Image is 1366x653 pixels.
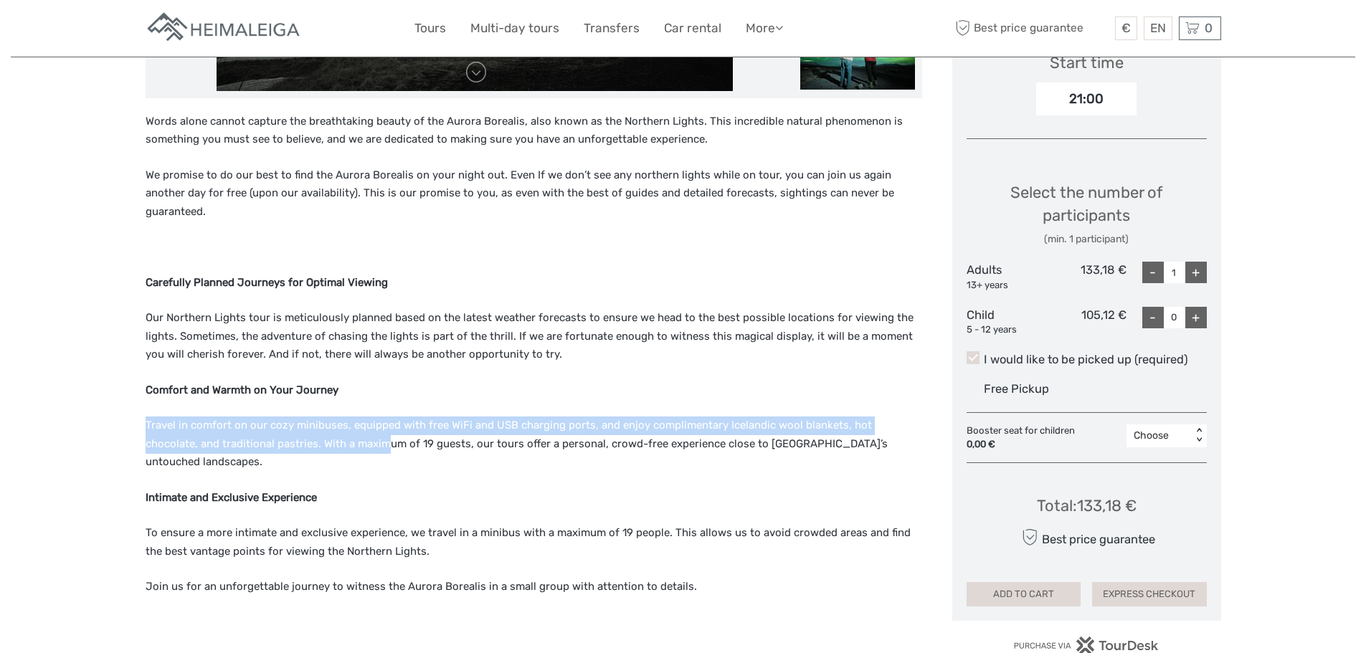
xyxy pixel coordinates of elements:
p: To ensure a more intimate and exclusive experience, we travel in a minibus with a maximum of 19 p... [146,524,922,561]
strong: Carefully Planned Journeys for Optimal Viewing [146,276,388,289]
div: (min. 1 participant) [967,232,1207,247]
span: Free Pickup [984,382,1049,396]
button: EXPRESS CHECKOUT [1092,582,1207,606]
button: Open LiveChat chat widget [165,22,182,39]
div: - [1142,307,1164,328]
div: + [1185,307,1207,328]
a: Transfers [584,18,640,39]
span: € [1121,21,1131,35]
div: Child [967,307,1047,337]
p: Our Northern Lights tour is meticulously planned based on the latest weather forecasts to ensure ... [146,309,922,364]
div: Choose [1134,429,1185,443]
a: Tours [414,18,446,39]
a: Car rental [664,18,721,39]
div: 5 - 12 years [967,323,1047,337]
label: I would like to be picked up (required) [967,351,1207,368]
div: 133,18 € [1046,262,1127,292]
div: Start time [1050,52,1124,74]
strong: Comfort and Warmth on Your Journey [146,383,338,396]
div: + [1185,262,1207,283]
div: Select the number of participants [967,181,1207,247]
p: We're away right now. Please check back later! [20,25,162,37]
p: Words alone cannot capture the breathtaking beauty of the Aurora Borealis, also known as the Nort... [146,113,922,149]
span: Best price guarantee [952,16,1111,40]
div: EN [1144,16,1172,40]
div: Total : 133,18 € [1037,495,1137,517]
p: Travel in comfort on our cozy minibuses, equipped with free WiFi and USB charging ports, and enjo... [146,416,922,472]
div: < > [1192,428,1205,443]
strong: Intimate and Exclusive Experience [146,491,317,504]
div: Booster seat for children [967,424,1082,452]
span: 0 [1203,21,1215,35]
img: Apartments in Reykjavik [146,11,303,46]
div: - [1142,262,1164,283]
p: We promise to do our best to find the Aurora Borealis on your night out. Even If we don’t see any... [146,166,922,221]
div: Best price guarantee [1018,525,1154,550]
div: 0,00 € [967,438,1075,452]
div: 13+ years [967,279,1047,292]
a: Multi-day tours [470,18,559,39]
div: 105,12 € [1046,307,1127,337]
p: Join us for an unforgettable journey to witness the Aurora Borealis in a small group with attenti... [146,578,922,596]
div: Adults [967,262,1047,292]
div: 21:00 [1036,82,1137,115]
button: ADD TO CART [967,582,1081,606]
a: More [746,18,783,39]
